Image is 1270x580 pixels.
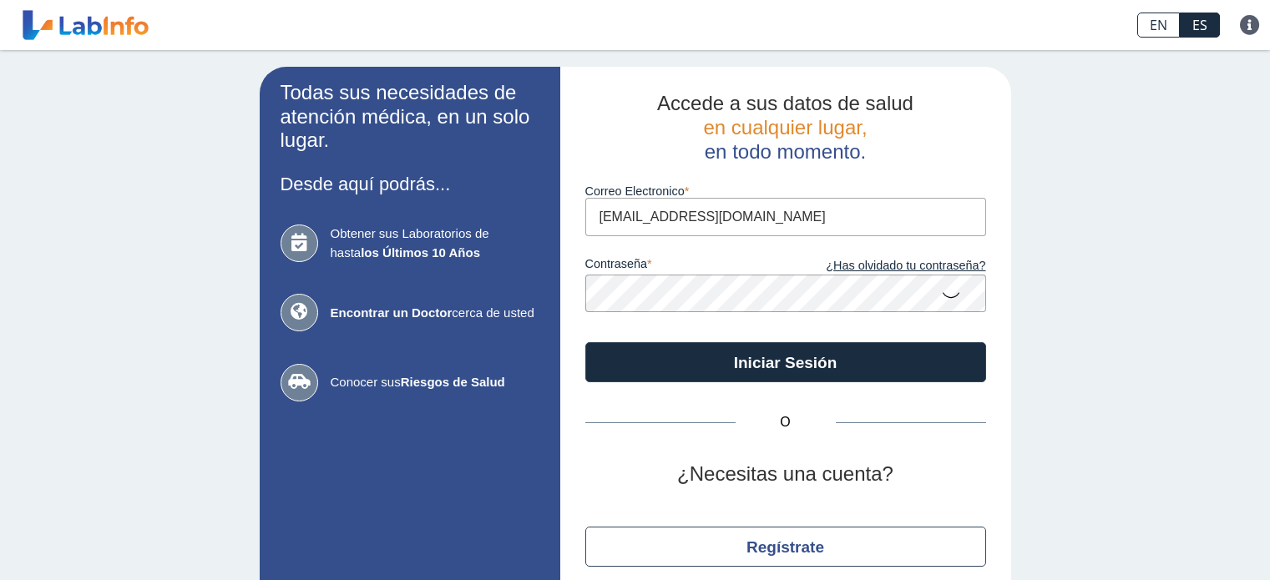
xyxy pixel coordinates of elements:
span: O [736,412,836,432]
a: ES [1180,13,1220,38]
button: Iniciar Sesión [585,342,986,382]
a: EN [1137,13,1180,38]
button: Regístrate [585,527,986,567]
span: Accede a sus datos de salud [657,92,913,114]
span: en todo momento. [705,140,866,163]
b: los Últimos 10 Años [361,245,480,260]
span: cerca de usted [331,304,539,323]
span: en cualquier lugar, [703,116,867,139]
h2: ¿Necesitas una cuenta? [585,462,986,487]
a: ¿Has olvidado tu contraseña? [786,257,986,275]
h2: Todas sus necesidades de atención médica, en un solo lugar. [281,81,539,153]
b: Encontrar un Doctor [331,305,453,320]
h3: Desde aquí podrás... [281,174,539,194]
span: Obtener sus Laboratorios de hasta [331,224,539,262]
b: Riesgos de Salud [401,375,505,389]
span: Conocer sus [331,373,539,392]
label: contraseña [585,257,786,275]
label: Correo Electronico [585,184,986,198]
